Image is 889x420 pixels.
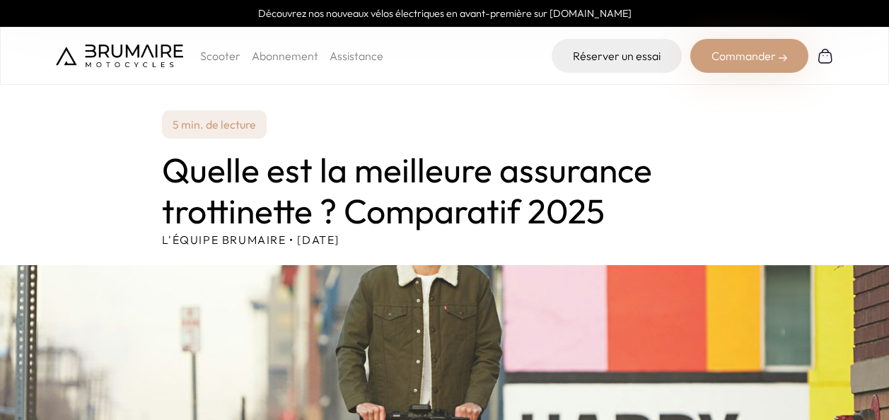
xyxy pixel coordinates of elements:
a: Assistance [330,49,383,63]
h1: Quelle est la meilleure assurance trottinette ? Comparatif 2025 [162,150,728,231]
a: Abonnement [252,49,318,63]
div: Commander [690,39,808,73]
img: Panier [817,47,834,64]
p: L'équipe Brumaire • [DATE] [162,231,728,248]
p: 5 min. de lecture [162,110,267,139]
img: right-arrow-2.png [779,54,787,62]
a: Réserver un essai [552,39,682,73]
img: Brumaire Motocycles [56,45,183,67]
p: Scooter [200,47,240,64]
